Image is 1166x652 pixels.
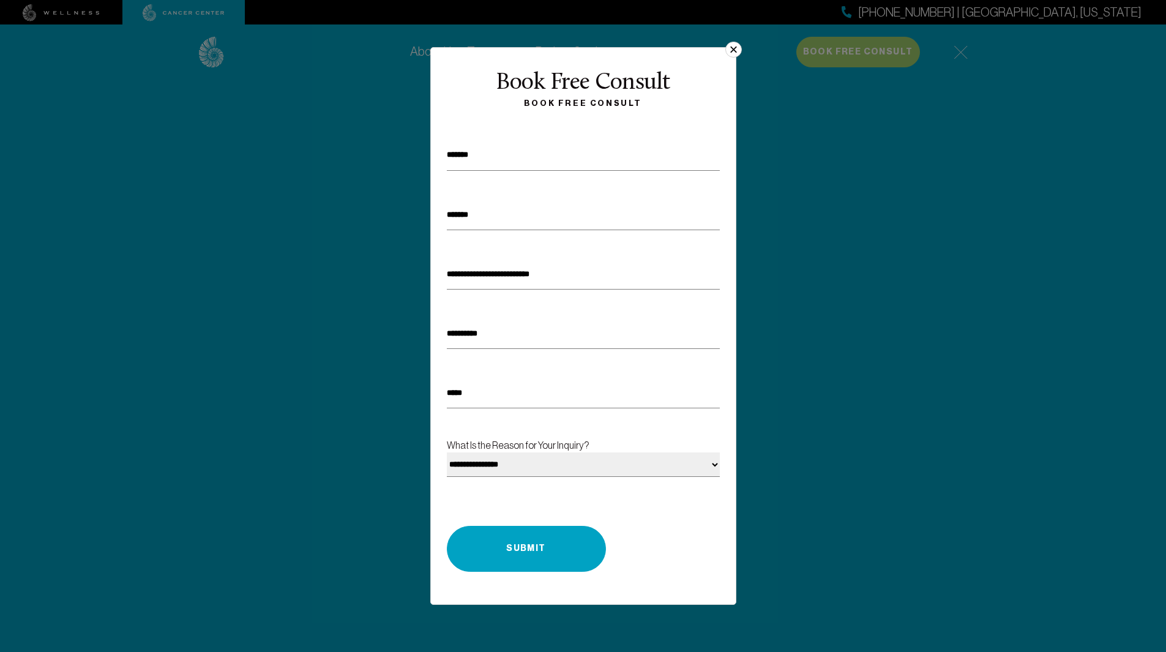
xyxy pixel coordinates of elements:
[447,526,606,572] button: Submit
[725,42,741,58] button: ×
[444,70,723,96] div: Book Free Consult
[447,452,720,477] select: What Is the Reason for Your Inquiry?
[447,438,720,496] label: What Is the Reason for Your Inquiry?
[444,96,723,111] div: Book Free Consult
